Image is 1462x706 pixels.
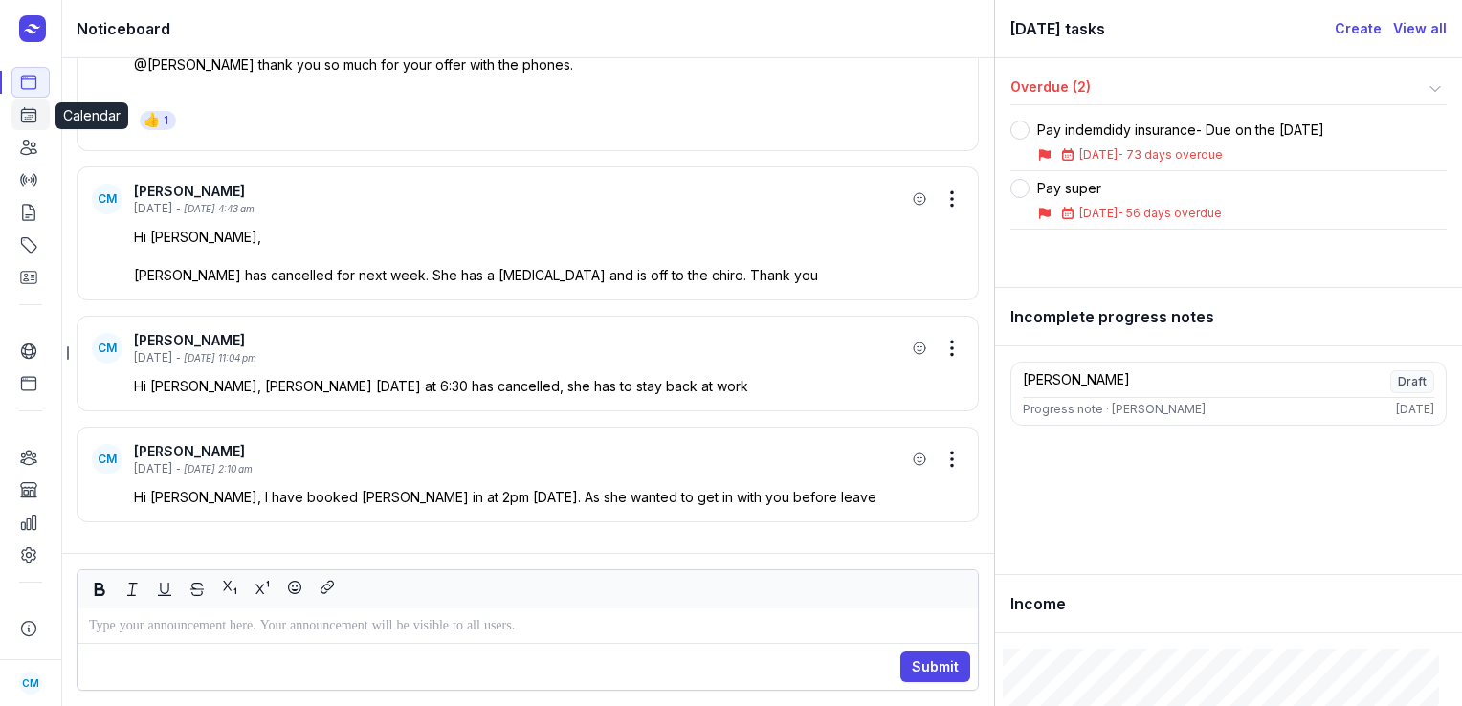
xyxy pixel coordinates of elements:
[176,202,255,216] div: - [DATE] 4:43 am
[912,655,959,678] span: Submit
[1010,15,1335,42] div: [DATE] tasks
[98,452,117,467] span: CM
[134,442,906,461] div: [PERSON_NAME]
[164,113,168,128] div: 1
[144,111,160,130] div: 👍
[995,288,1462,346] div: Incomplete progress notes
[134,350,172,365] div: [DATE]
[1079,147,1118,162] span: [DATE]
[134,331,906,350] div: [PERSON_NAME]
[134,182,906,201] div: [PERSON_NAME]
[1118,206,1222,220] span: - 56 days overdue
[134,201,172,216] div: [DATE]
[134,461,172,476] div: [DATE]
[134,55,964,75] p: @[PERSON_NAME] thank you so much for your offer with the phones.
[1037,179,1222,198] div: Pay super
[1037,121,1324,140] div: Pay indemdidy insurance- Due on the [DATE]
[1079,206,1118,220] span: [DATE]
[1118,147,1223,162] span: - 73 days overdue
[134,377,964,396] p: Hi [PERSON_NAME], [PERSON_NAME] [DATE] at 6:30 has cancelled, she has to stay back at work
[1396,402,1434,417] div: [DATE]
[995,575,1462,633] div: Income
[1393,17,1447,40] a: View all
[1023,402,1206,417] div: Progress note · [PERSON_NAME]
[98,191,117,207] span: CM
[1010,77,1424,100] div: Overdue (2)
[176,462,253,476] div: - [DATE] 2:10 am
[1023,370,1130,393] div: [PERSON_NAME]
[22,672,39,695] span: CM
[1335,17,1382,40] a: Create
[134,228,964,247] p: Hi [PERSON_NAME],
[900,651,970,682] button: Submit
[98,341,117,356] span: CM
[1010,362,1447,426] a: [PERSON_NAME]DraftProgress note · [PERSON_NAME][DATE]
[134,488,964,507] p: Hi [PERSON_NAME], I have booked [PERSON_NAME] in at 2pm [DATE]. As she wanted to get in with you ...
[1390,370,1434,393] span: Draft
[134,266,964,285] p: [PERSON_NAME] has cancelled for next week. She has a [MEDICAL_DATA] and is off to the chiro. Than...
[176,351,256,365] div: - [DATE] 11:04 pm
[55,102,128,129] div: Calendar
